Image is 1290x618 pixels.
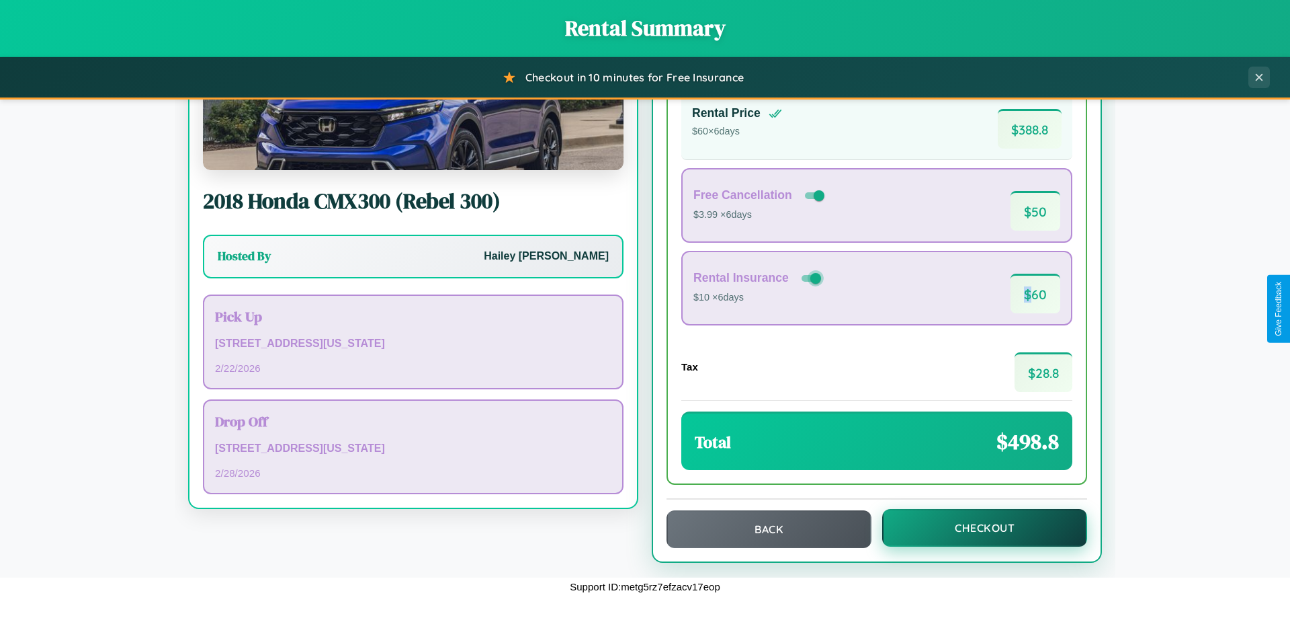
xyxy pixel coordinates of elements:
[218,248,271,264] h3: Hosted By
[1010,191,1060,231] span: $ 50
[525,71,744,84] span: Checkout in 10 minutes for Free Insurance
[681,361,698,373] h4: Tax
[695,431,731,453] h3: Total
[1010,274,1060,313] span: $ 60
[203,186,623,216] h2: 2018 Honda CMX300 (Rebel 300)
[666,510,871,548] button: Back
[1015,352,1072,392] span: $ 28.8
[692,123,782,141] p: $ 60 × 6 days
[693,206,827,224] p: $3.99 × 6 days
[215,412,611,431] h3: Drop Off
[693,289,824,307] p: $10 × 6 days
[484,247,609,266] p: Hailey [PERSON_NAME]
[882,509,1087,547] button: Checkout
[996,427,1059,457] span: $ 498.8
[13,13,1277,43] h1: Rental Summary
[693,188,792,202] h4: Free Cancellation
[693,271,789,285] h4: Rental Insurance
[215,439,611,459] p: [STREET_ADDRESS][US_STATE]
[215,359,611,377] p: 2 / 22 / 2026
[215,464,611,482] p: 2 / 28 / 2026
[570,578,720,596] p: Support ID: metg5rz7efzacv17eop
[692,106,761,120] h4: Rental Price
[215,307,611,326] h3: Pick Up
[998,109,1062,149] span: $ 388.8
[203,36,623,170] img: Honda CMX300 (Rebel 300)
[215,334,611,354] p: [STREET_ADDRESS][US_STATE]
[1274,282,1283,336] div: Give Feedback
